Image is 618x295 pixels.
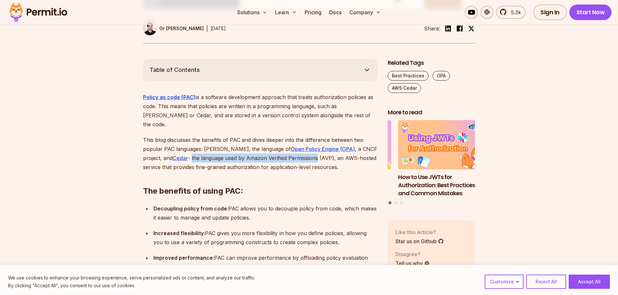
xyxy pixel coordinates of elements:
h2: The benefits of using PAC: [143,160,377,196]
h2: Related Tags [388,59,475,67]
button: Go to slide 3 [400,201,403,204]
li: 3 of 3 [304,120,391,197]
p: Or [PERSON_NAME] [159,25,204,32]
a: Best Practices [388,71,429,81]
a: Policy as code (PAC) [143,94,196,100]
p: This blog discusses the benefits of PAC and dives deeper into the difference between two popular ... [143,135,377,172]
button: Go to slide 1 [389,201,392,204]
a: Pricing [302,6,324,19]
img: twitter [468,25,475,32]
p: We use cookies to enhance your browsing experience, serve personalized ads or content, and analyz... [8,274,255,282]
p: Like this Article? [395,228,444,236]
button: Accept All [569,275,610,289]
a: Or [PERSON_NAME] [143,22,204,35]
button: Go to slide 2 [394,201,397,204]
span: Table of Contents [150,65,200,74]
button: Company [347,6,383,19]
div: Posts [388,120,475,205]
p: By clicking "Accept All", you consent to our use of cookies. [8,282,255,289]
h3: A Guide to Bearer Tokens: JWT vs. Opaque Tokens [304,173,391,189]
a: Tell us why [395,259,430,267]
button: Table of Contents [143,59,377,81]
p: PAC can improve performance by offloading policy evaluation from the application to a dedicated p... [153,253,377,271]
a: Star us on Github [395,237,444,245]
a: Open Policy Engine (OPA) [291,146,355,152]
img: How to Use JWTs for Authorization: Best Practices and Common Mistakes [398,120,486,169]
a: Start Now [569,5,612,20]
a: 5.3k [496,6,526,19]
h3: How to Use JWTs for Authorization: Best Practices and Common Mistakes [398,173,486,197]
a: Sign In [533,5,567,20]
p: Disagree? [395,250,430,258]
a: AWS Cedar [388,83,421,93]
a: Docs [327,6,344,19]
img: A Guide to Bearer Tokens: JWT vs. Opaque Tokens [304,120,391,169]
span: 5.3k [507,8,521,16]
li: Share: [424,25,440,32]
li: 1 of 3 [398,120,486,197]
strong: Improved performance: [153,255,214,261]
a: How to Use JWTs for Authorization: Best Practices and Common MistakesHow to Use JWTs for Authoriz... [398,120,486,197]
img: Permit logo [6,1,70,23]
img: linkedin [444,25,452,32]
img: facebook [456,25,464,32]
p: PAC allows you to decouple policy from code, which makes it easier to manage and update policies. [153,204,377,222]
p: PAC gives you more flexibility in how you define policies, allowing you to use a variety of progr... [153,229,377,247]
h2: More to read [388,108,475,117]
div: | [206,25,208,32]
a: OPA [432,71,450,81]
button: Learn [273,6,299,19]
button: Reject All [526,275,566,289]
img: Or Weis [143,22,157,35]
button: Customize [485,275,524,289]
strong: Increased flexibility: [153,230,205,236]
button: Solutions [235,6,270,19]
strong: Decoupling policy from code: [153,205,228,212]
p: is a software development approach that treats authorization policies as code. This means that po... [143,93,377,129]
a: Cedar [173,155,188,161]
time: [DATE] [211,26,226,31]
